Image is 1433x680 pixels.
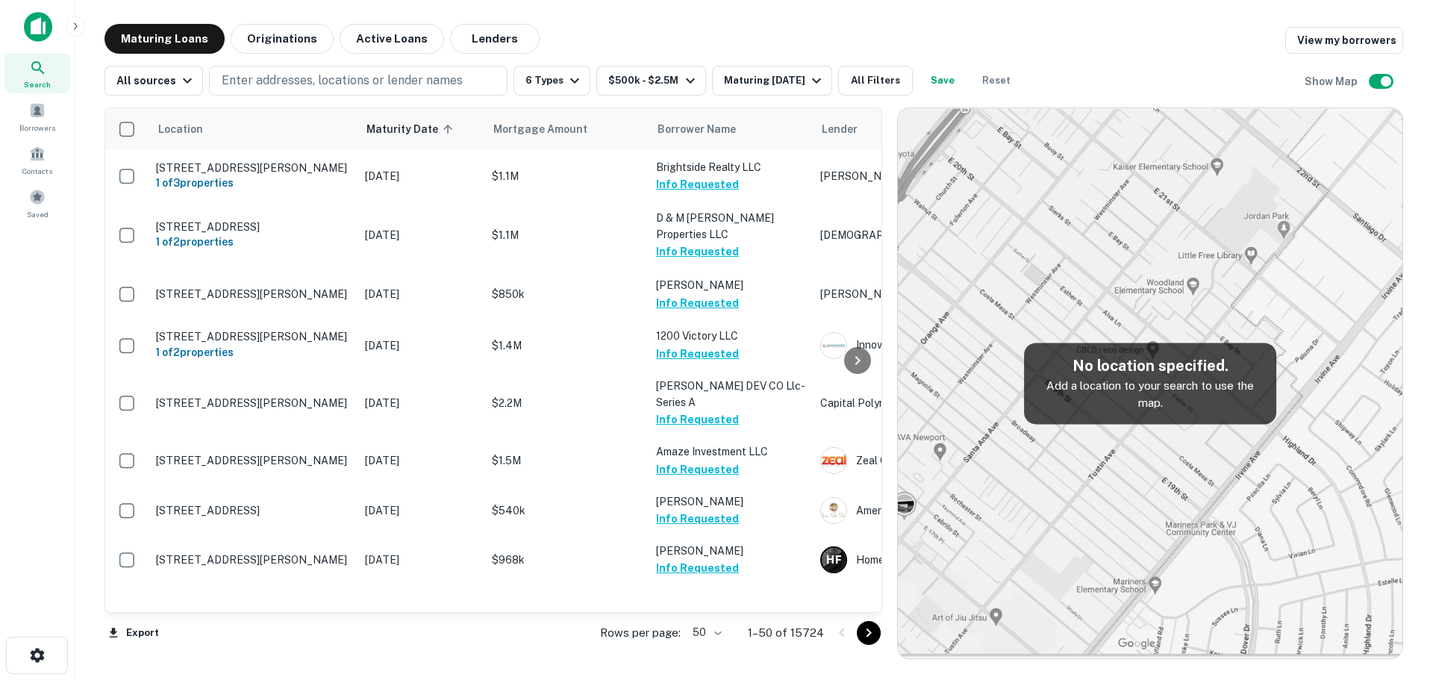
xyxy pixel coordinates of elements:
[656,543,805,559] p: [PERSON_NAME]
[484,108,649,150] th: Mortgage Amount
[826,552,841,568] p: H F
[600,624,681,642] p: Rows per page:
[820,395,1044,411] p: Capital Polymers LLC
[156,220,350,234] p: [STREET_ADDRESS]
[365,552,477,568] p: [DATE]
[156,504,350,517] p: [STREET_ADDRESS]
[712,66,832,96] button: Maturing [DATE]
[493,120,607,138] span: Mortgage Amount
[492,227,641,243] p: $1.1M
[104,622,163,644] button: Export
[1358,513,1433,584] iframe: Chat Widget
[656,175,739,193] button: Info Requested
[365,168,477,184] p: [DATE]
[222,72,463,90] p: Enter addresses, locations or lender names
[656,328,805,344] p: 1200 Victory LLC
[156,553,350,567] p: [STREET_ADDRESS][PERSON_NAME]
[24,78,51,90] span: Search
[4,183,70,223] a: Saved
[656,345,739,363] button: Info Requested
[649,108,813,150] th: Borrower Name
[156,396,350,410] p: [STREET_ADDRESS][PERSON_NAME]
[4,140,70,180] a: Contacts
[1036,377,1264,412] p: Add a location to your search to use the map.
[365,395,477,411] p: [DATE]
[450,24,540,54] button: Lenders
[1305,73,1360,90] h6: Show Map
[156,161,350,175] p: [STREET_ADDRESS][PERSON_NAME]
[156,330,350,343] p: [STREET_ADDRESS][PERSON_NAME]
[1285,27,1403,54] a: View my borrowers
[656,159,805,175] p: Brightside Realty LLC
[358,108,484,150] th: Maturity Date
[27,208,49,220] span: Saved
[492,452,641,469] p: $1.5M
[724,72,825,90] div: Maturing [DATE]
[820,546,1044,573] div: Homestar Financial Corporation
[340,24,444,54] button: Active Loans
[231,24,334,54] button: Originations
[656,411,739,428] button: Info Requested
[656,559,739,577] button: Info Requested
[149,108,358,150] th: Location
[820,168,1044,184] p: [PERSON_NAME]
[898,108,1402,658] img: map-placeholder.webp
[820,227,1044,243] p: [DEMOGRAPHIC_DATA] LLC
[156,287,350,301] p: [STREET_ADDRESS][PERSON_NAME]
[4,96,70,137] a: Borrowers
[656,493,805,510] p: [PERSON_NAME]
[820,286,1044,302] p: [PERSON_NAME]
[748,624,824,642] p: 1–50 of 15724
[104,24,225,54] button: Maturing Loans
[365,337,477,354] p: [DATE]
[596,66,705,96] button: $500k - $2.5M
[513,66,590,96] button: 6 Types
[116,72,196,90] div: All sources
[4,53,70,93] a: Search
[822,120,858,138] span: Lender
[656,210,805,243] p: D & M [PERSON_NAME] Properties LLC
[366,120,458,138] span: Maturity Date
[24,12,52,42] img: capitalize-icon.png
[687,622,724,643] div: 50
[820,332,1044,359] div: Innovative Capital Advisors
[365,452,477,469] p: [DATE]
[821,498,846,523] img: picture
[820,497,1044,524] div: American Freedom Funding
[919,66,967,96] button: Save your search to get updates of matches that match your search criteria.
[19,122,55,134] span: Borrowers
[656,243,739,261] button: Info Requested
[365,227,477,243] p: [DATE]
[658,120,736,138] span: Borrower Name
[365,502,477,519] p: [DATE]
[857,621,881,645] button: Go to next page
[656,378,805,411] p: [PERSON_NAME] DEV CO Llc-series A
[492,337,641,354] p: $1.4M
[972,66,1020,96] button: Reset
[156,344,350,361] h6: 1 of 2 properties
[365,286,477,302] p: [DATE]
[492,395,641,411] p: $2.2M
[656,461,739,478] button: Info Requested
[492,286,641,302] p: $850k
[1036,355,1264,377] h5: No location specified.
[820,447,1044,474] div: Zeal Credit Union
[656,277,805,293] p: [PERSON_NAME]
[157,120,203,138] span: Location
[492,168,641,184] p: $1.1M
[656,294,739,312] button: Info Requested
[838,66,913,96] button: All Filters
[492,502,641,519] p: $540k
[821,333,846,358] img: picture
[656,510,739,528] button: Info Requested
[156,175,350,191] h6: 1 of 3 properties
[22,165,52,177] span: Contacts
[156,454,350,467] p: [STREET_ADDRESS][PERSON_NAME]
[209,66,508,96] button: Enter addresses, locations or lender names
[156,234,350,250] h6: 1 of 2 properties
